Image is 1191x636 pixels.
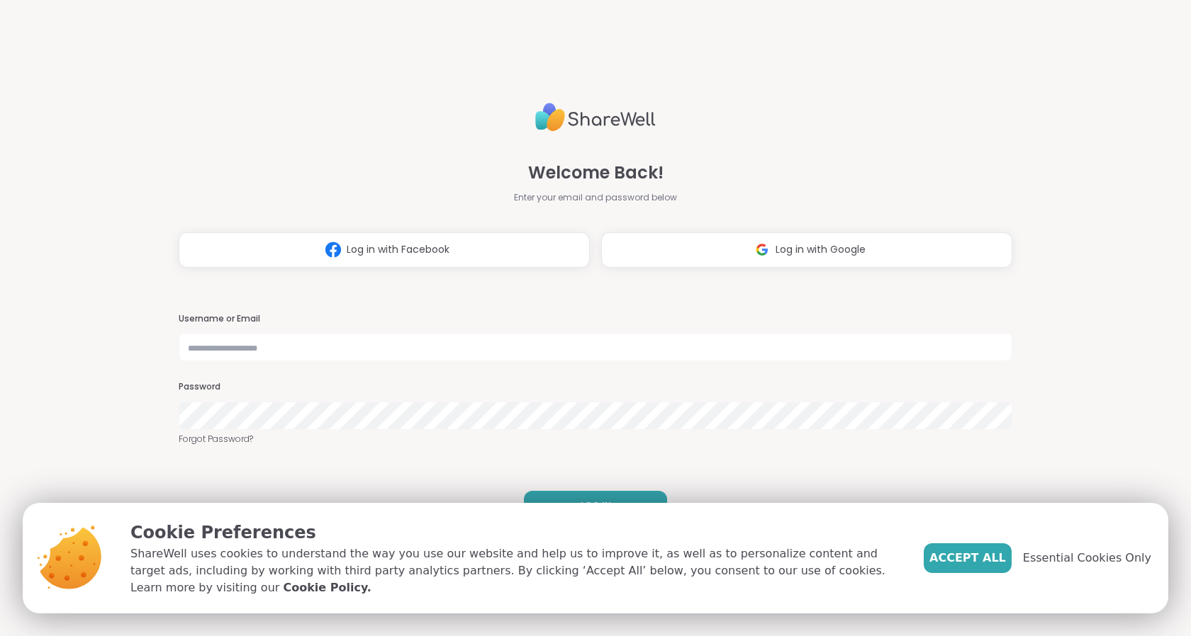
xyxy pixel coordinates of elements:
[130,520,901,545] p: Cookie Preferences
[179,433,1012,445] a: Forgot Password?
[130,545,901,596] p: ShareWell uses cookies to understand the way you use our website and help us to improve it, as we...
[535,97,656,137] img: ShareWell Logo
[179,232,590,268] button: Log in with Facebook
[283,579,371,596] a: Cookie Policy.
[1023,550,1151,567] span: Essential Cookies Only
[179,381,1012,393] h3: Password
[320,237,347,263] img: ShareWell Logomark
[929,550,1006,567] span: Accept All
[347,242,449,257] span: Log in with Facebook
[924,543,1012,573] button: Accept All
[514,191,677,204] span: Enter your email and password below
[179,313,1012,325] h3: Username or Email
[528,160,664,186] span: Welcome Back!
[749,237,776,263] img: ShareWell Logomark
[776,242,866,257] span: Log in with Google
[601,232,1012,268] button: Log in with Google
[524,491,667,521] button: LOG IN
[581,499,611,512] span: LOG IN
